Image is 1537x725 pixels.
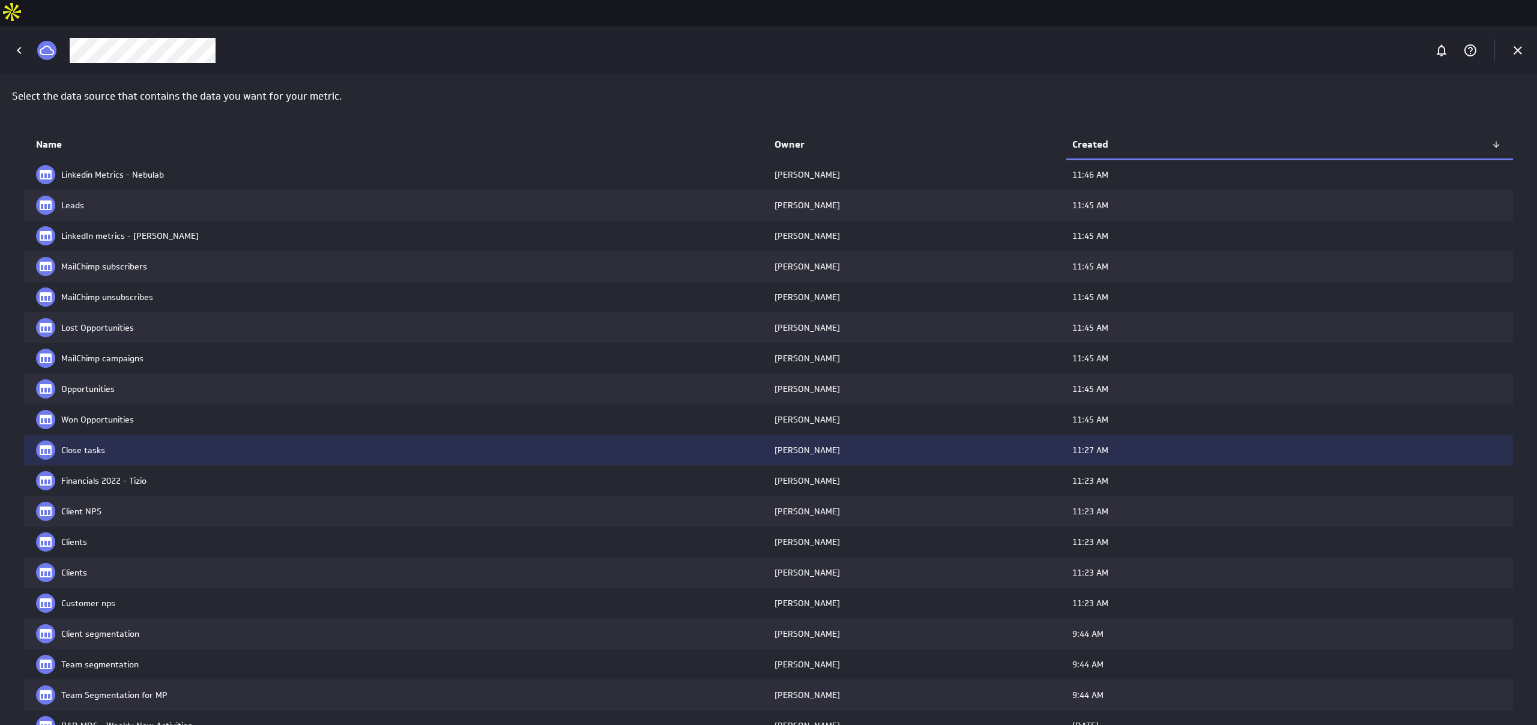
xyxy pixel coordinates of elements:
div: Lost Opportunities [61,322,134,333]
div: Team Segmentation for MP [61,690,168,700]
div: Matteo Galliani [775,628,1060,640]
div: Alessandro Desantis [775,383,1060,396]
div: Team segmentation [36,649,139,679]
div: 9:44 AM [1072,628,1104,639]
div: Customer nps [36,588,115,618]
div: 11:23 AM [1072,475,1108,486]
span: Created [1072,138,1491,151]
div: Alessandro Desantis [775,597,1060,610]
div: Alessandro Desantis [775,291,1060,304]
div: Alessandro Desantis [775,414,1060,426]
div: MailChimp subscribers [36,251,147,281]
div: 11:45 AM [1072,384,1108,394]
div: Matteo Galliani [775,658,1060,671]
div: Alessandro Desantis [775,536,1060,549]
div: Sort descending [1491,140,1501,149]
div: 11:45 AM [1072,200,1108,211]
div: Team segmentation [61,659,139,670]
div: Clients [61,567,87,578]
div: 9:44 AM [1072,659,1104,670]
div: Client NPS [36,496,101,526]
div: Client segmentation [36,619,139,649]
div: Matteo Galliani [775,689,1060,702]
div: MailChimp unsubscribes [61,292,153,302]
div: 11:46 AM [1072,169,1108,180]
div: LinkedIn metrics - [PERSON_NAME] [61,230,199,241]
div: 11:23 AM [1072,567,1108,578]
div: Alessandro Desantis [775,230,1060,242]
div: Leads [61,200,84,211]
div: Lost Opportunities [36,313,134,343]
div: Alessandro Desantis [775,567,1060,579]
div: Help [1460,40,1481,61]
div: Alessandro Desantis [775,260,1060,273]
div: 9:44 AM [1072,690,1104,700]
div: 11:45 AM [1072,353,1108,364]
div: Alessandro Desantis [775,322,1060,334]
div: Linkedin Metrics - Nebulab [61,169,164,180]
div: Alessandro Desantis [775,199,1060,212]
div: Clients [61,537,87,547]
div: Customer nps [61,598,115,609]
div: 11:45 AM [1072,322,1108,333]
div: 11:45 AM [1072,261,1108,272]
div: Alessandro Desantis [775,505,1060,518]
div: 11:23 AM [1072,598,1108,609]
div: Won Opportunities [61,414,134,425]
div: 11:45 AM [1072,414,1108,425]
div: Alessandro Desantis [775,444,1060,457]
div: Alessandro Desantis [775,169,1060,181]
div: 11:45 AM [1072,230,1108,241]
div: Client segmentation [61,628,139,639]
div: 11:23 AM [1072,537,1108,547]
div: Clients [36,558,87,588]
div: 11:27 AM [1072,445,1108,456]
span: Name [36,138,762,151]
div: Team Segmentation for MP [36,680,168,710]
div: Alessandro Desantis [775,352,1060,365]
div: Financials 2022 - Tizio [61,475,146,486]
div: Close tasks [36,435,105,465]
div: Client NPS [61,506,101,517]
div: MailChimp unsubscribes [36,282,153,312]
div: Back [9,40,29,61]
span: Owner [775,138,1060,151]
div: LinkedIn metrics - Alessandro [36,221,199,251]
div: Financials 2022 - Tizio [36,466,146,496]
div: Alessandro Desantis [775,475,1060,487]
div: Cancel [1508,40,1528,61]
div: Close tasks [61,445,105,456]
div: 11:23 AM [1072,506,1108,517]
div: Opportunities [61,384,115,394]
div: Won Opportunities [36,405,134,435]
div: 11:45 AM [1072,292,1108,302]
div: Linkedin Metrics - Nebulab [36,160,164,190]
div: Notifications [1431,40,1452,61]
div: Opportunities [36,374,115,404]
div: MailChimp campaigns [61,353,143,364]
div: MailChimp subscribers [61,261,147,272]
div: MailChimp campaigns [36,343,143,373]
p: Select the data source that contains the data you want for your metric. [12,89,1525,104]
div: Clients [36,527,87,557]
div: Leads [36,190,84,220]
